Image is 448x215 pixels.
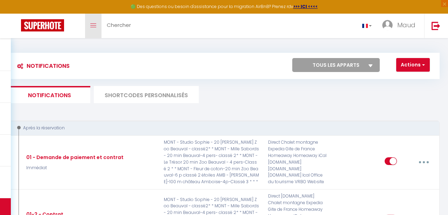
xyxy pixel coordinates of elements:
[382,20,393,30] img: ...
[14,58,70,74] h3: Notifications
[24,153,124,161] div: 01 - Demande de paiement et contrat
[396,58,430,72] button: Actions
[8,86,90,103] li: Notifications
[432,21,440,30] img: logout
[24,165,124,171] p: Immédiat
[159,139,264,185] p: MONT - Studio Sophie - 20 [PERSON_NAME] Zoo Beauval - classé2* * MONT - Mille Sabords - 20 min Be...
[264,139,333,185] div: Direct Chalet montagne Expedia Gite de France Homeaway Homeaway iCal [DOMAIN_NAME] [DOMAIN_NAME] ...
[397,21,415,29] span: Maud
[293,3,318,9] a: >>> ICI <<<<
[101,14,136,38] a: Chercher
[94,86,199,103] li: SHORTCODES PERSONNALISÉS
[377,14,424,38] a: ... Maud
[15,125,425,131] div: Après la réservation
[21,19,64,31] img: Super Booking
[107,21,131,29] span: Chercher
